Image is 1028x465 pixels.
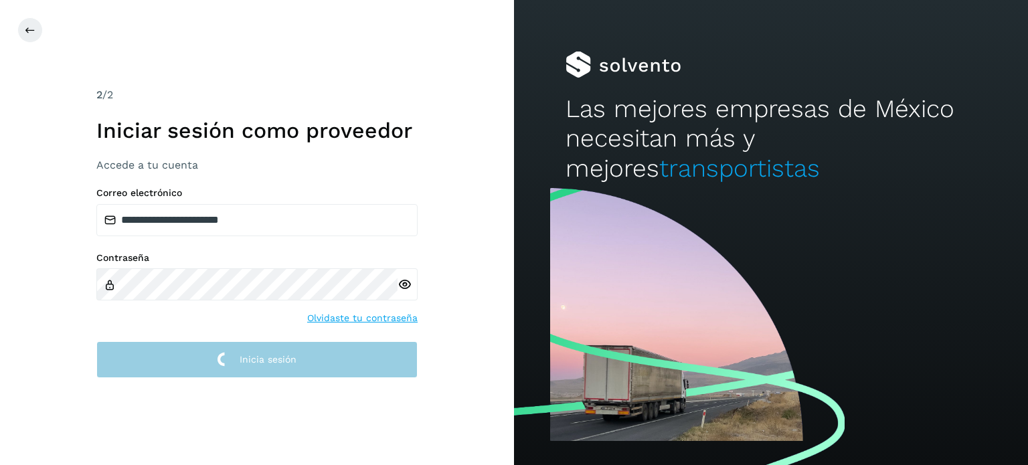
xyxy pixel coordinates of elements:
span: 2 [96,88,102,101]
label: Correo electrónico [96,187,418,199]
h2: Las mejores empresas de México necesitan más y mejores [566,94,976,183]
div: /2 [96,87,418,103]
label: Contraseña [96,252,418,264]
span: transportistas [659,154,820,183]
h1: Iniciar sesión como proveedor [96,118,418,143]
button: Inicia sesión [96,341,418,378]
h3: Accede a tu cuenta [96,159,418,171]
span: Inicia sesión [240,355,296,364]
a: Olvidaste tu contraseña [307,311,418,325]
